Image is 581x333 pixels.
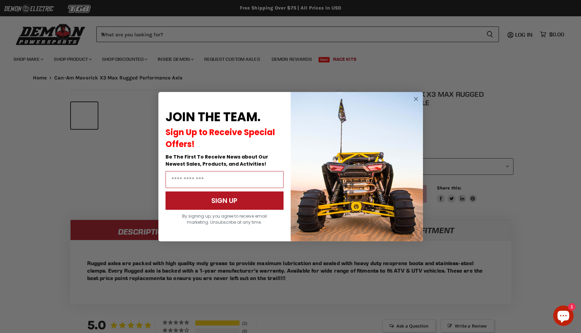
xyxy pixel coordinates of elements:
button: SIGN UP [166,191,284,210]
span: JOIN THE TEAM. [166,108,260,126]
span: Be The First To Receive News about Our Newest Sales, Products, and Activities! [166,153,268,167]
span: Sign Up to Receive Special Offers! [166,127,275,150]
input: Email Address [166,171,284,188]
button: Close dialog [412,95,420,103]
span: By signing up, you agree to receive email marketing. Unsubscribe at any time. [182,213,267,225]
img: a9095488-b6e7-41ba-879d-588abfab540b.jpeg [291,92,423,241]
inbox-online-store-chat: Shopify online store chat [551,306,576,328]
